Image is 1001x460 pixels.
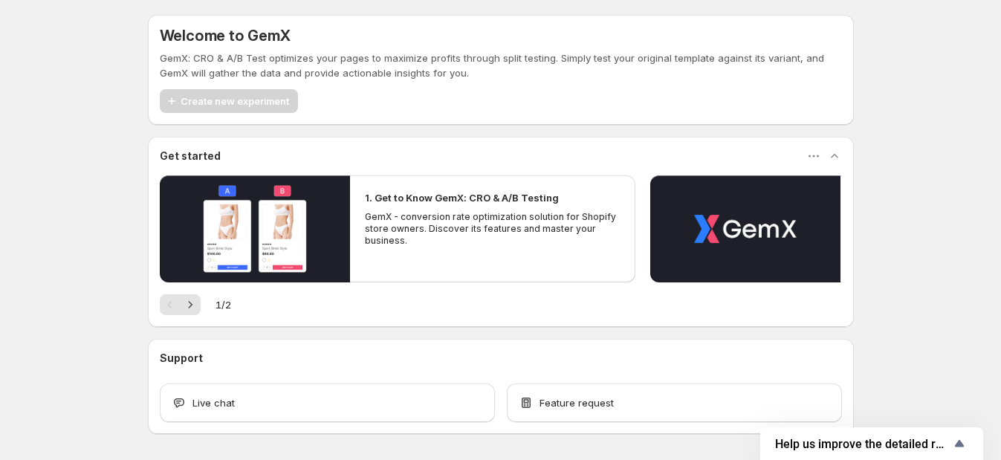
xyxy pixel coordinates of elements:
button: Play video [650,175,840,282]
p: GemX: CRO & A/B Test optimizes your pages to maximize profits through split testing. Simply test ... [160,51,842,80]
h3: Support [160,351,203,366]
h3: Get started [160,149,221,163]
h5: Welcome to GemX [160,27,291,45]
p: GemX - conversion rate optimization solution for Shopify store owners. Discover its features and ... [365,211,621,247]
h2: 1. Get to Know GemX: CRO & A/B Testing [365,190,559,205]
span: Live chat [192,395,235,410]
span: Help us improve the detailed report for A/B campaigns [775,437,950,451]
nav: Pagination [160,294,201,315]
span: 1 / 2 [216,297,231,312]
button: Show survey - Help us improve the detailed report for A/B campaigns [775,435,968,453]
button: Next [180,294,201,315]
button: Play video [160,175,350,282]
span: Feature request [540,395,614,410]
